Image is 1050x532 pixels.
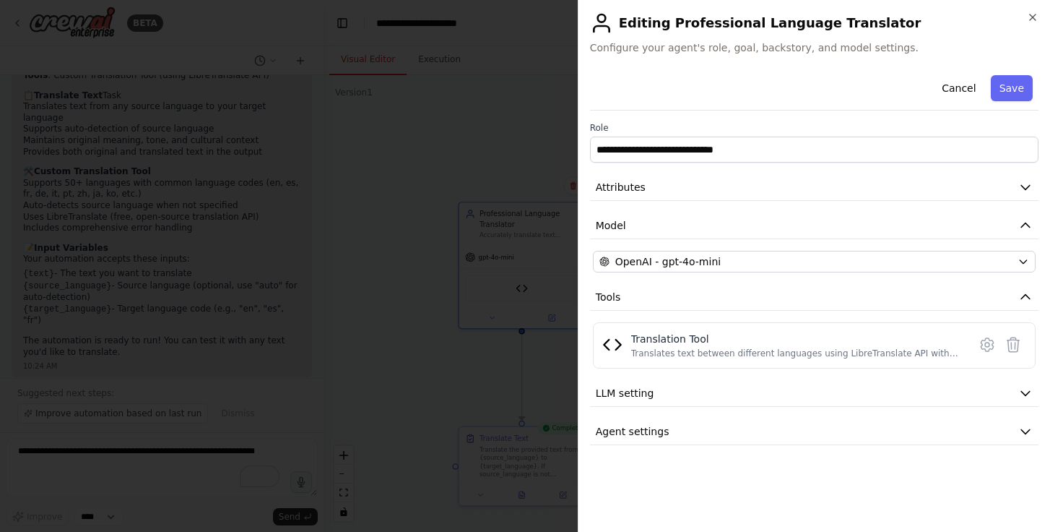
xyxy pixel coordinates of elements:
span: Attributes [596,180,646,194]
span: Model [596,218,626,233]
div: Translates text between different languages using LibreTranslate API with support for auto-detect... [631,348,960,359]
button: Attributes [590,174,1038,201]
button: LLM setting [590,380,1038,407]
button: OpenAI - gpt-4o-mini [593,251,1036,273]
span: OpenAI - gpt-4o-mini [615,254,721,269]
label: Role [590,122,1038,134]
button: Agent settings [590,419,1038,445]
button: Configure tool [974,332,1000,358]
div: Translation Tool [631,332,960,346]
span: Tools [596,290,621,304]
span: LLM setting [596,386,654,400]
button: Cancel [933,75,984,101]
img: Translation Tool [602,335,622,355]
button: Model [590,213,1038,239]
span: Agent settings [596,424,669,439]
button: Delete tool [1000,332,1026,358]
span: Configure your agent's role, goal, backstory, and model settings. [590,40,1038,55]
h2: Editing Professional Language Translator [590,12,1038,35]
button: Save [991,75,1033,101]
button: Tools [590,284,1038,311]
